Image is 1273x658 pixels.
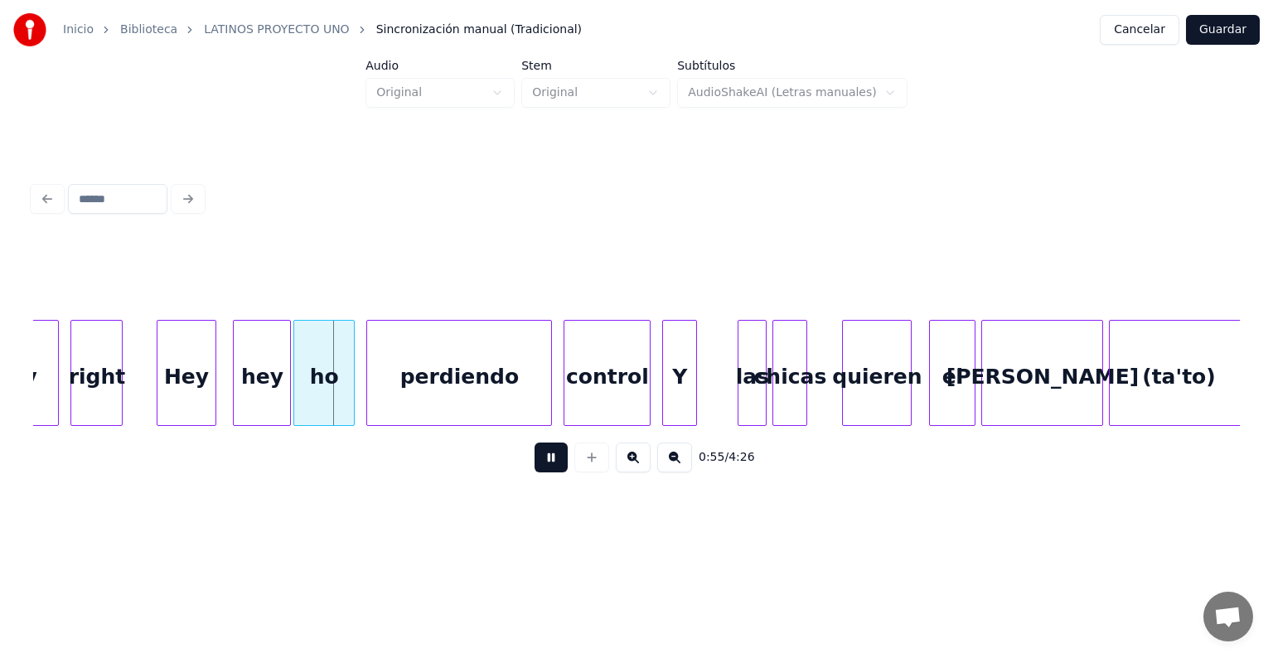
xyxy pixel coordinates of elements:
[1100,15,1179,45] button: Cancelar
[63,22,94,38] a: Inicio
[204,22,349,38] a: LATINOS PROYECTO UNO
[120,22,177,38] a: Biblioteca
[677,60,908,71] label: Subtítulos
[728,449,754,466] span: 4:26
[1203,592,1253,641] div: Chat abierto
[13,13,46,46] img: youka
[699,449,738,466] div: /
[699,449,724,466] span: 0:55
[376,22,582,38] span: Sincronización manual (Tradicional)
[63,22,582,38] nav: breadcrumb
[1186,15,1260,45] button: Guardar
[365,60,515,71] label: Audio
[521,60,670,71] label: Stem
